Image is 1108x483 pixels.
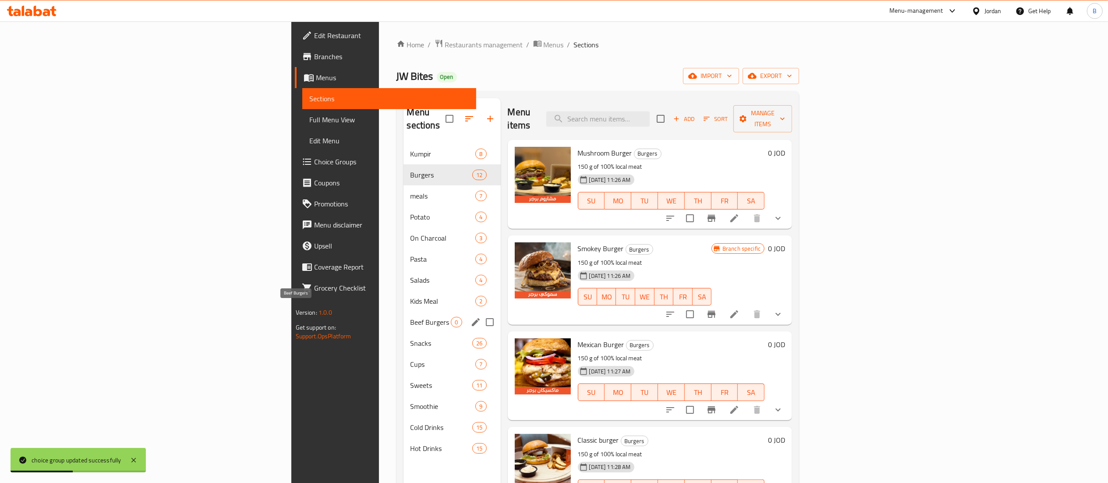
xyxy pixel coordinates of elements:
[621,436,648,446] span: Burgers
[480,108,501,129] button: Add section
[295,25,476,46] a: Edit Restaurant
[578,192,605,210] button: SU
[673,288,693,305] button: FR
[475,254,486,264] div: items
[319,307,332,318] span: 1.0.0
[712,192,738,210] button: FR
[314,220,469,230] span: Menu disclaimer
[411,422,473,433] span: Cold Drinks
[586,272,634,280] span: [DATE] 11:26 AM
[658,192,685,210] button: WE
[295,193,476,214] a: Promotions
[719,245,764,253] span: Branch specific
[741,195,761,207] span: SA
[411,359,476,369] span: Cups
[472,338,486,348] div: items
[396,39,800,50] nav: breadcrumb
[698,112,733,126] span: Sort items
[475,275,486,285] div: items
[459,108,480,129] span: Sort sections
[314,283,469,293] span: Grocery Checklist
[411,380,473,391] span: Sweets
[476,276,486,284] span: 4
[295,214,476,235] a: Menu disclaimer
[578,384,605,401] button: SU
[578,288,597,305] button: SU
[729,213,740,224] a: Edit menu item
[473,339,486,348] span: 26
[404,249,501,270] div: Pasta4
[411,233,476,243] span: On Charcoal
[404,227,501,249] div: On Charcoal3
[309,114,469,125] span: Full Menu View
[475,191,486,201] div: items
[658,291,670,303] span: TH
[476,297,486,305] span: 2
[295,235,476,256] a: Upsell
[768,434,785,446] h6: 0 JOD
[295,277,476,298] a: Grocery Checklist
[411,170,473,180] span: Burgers
[411,338,473,348] span: Snacks
[578,353,765,364] p: 150 g of 100% local meat
[295,67,476,88] a: Menus
[472,422,486,433] div: items
[582,291,594,303] span: SU
[440,110,459,128] span: Select all sections
[704,114,728,124] span: Sort
[768,338,785,351] h6: 0 JOD
[314,30,469,41] span: Edit Restaurant
[475,233,486,243] div: items
[768,304,789,325] button: show more
[473,381,486,390] span: 11
[475,212,486,222] div: items
[411,275,476,285] div: Salads
[404,143,501,164] div: Kumpir8
[660,208,681,229] button: sort-choices
[476,150,486,158] span: 8
[544,39,564,50] span: Menus
[747,304,768,325] button: delete
[435,39,523,50] a: Restaurants management
[404,417,501,438] div: Cold Drinks15
[685,384,712,401] button: TH
[404,164,501,185] div: Burgers12
[445,39,523,50] span: Restaurants management
[411,401,476,412] span: Smoothie
[672,114,696,124] span: Add
[314,178,469,188] span: Coupons
[295,46,476,67] a: Branches
[715,195,735,207] span: FR
[411,254,476,264] span: Pasta
[404,312,501,333] div: Beef Burgers0edit
[701,112,730,126] button: Sort
[681,401,699,419] span: Select to update
[476,402,486,411] span: 9
[411,317,451,327] span: Beef Burgers
[546,111,650,127] input: search
[634,149,662,159] div: Burgers
[578,433,619,447] span: Classic burger
[738,192,765,210] button: SA
[295,172,476,193] a: Coupons
[404,438,501,459] div: Hot Drinks15
[473,444,486,453] span: 15
[660,304,681,325] button: sort-choices
[475,296,486,306] div: items
[411,296,476,306] span: Kids Meal
[476,255,486,263] span: 4
[574,39,599,50] span: Sections
[533,39,564,50] a: Menus
[768,147,785,159] h6: 0 JOD
[597,288,616,305] button: MO
[635,195,655,207] span: TU
[411,443,473,454] span: Hot Drinks
[314,51,469,62] span: Branches
[741,386,761,399] span: SA
[515,147,571,203] img: Mushroom Burger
